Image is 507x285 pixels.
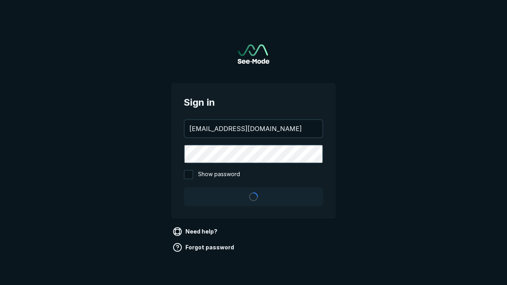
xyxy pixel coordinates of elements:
img: See-Mode Logo [238,44,269,64]
a: Need help? [171,225,221,238]
a: Go to sign in [238,44,269,64]
a: Forgot password [171,241,237,254]
span: Sign in [184,95,323,110]
span: Show password [198,170,240,179]
input: your@email.com [185,120,322,137]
